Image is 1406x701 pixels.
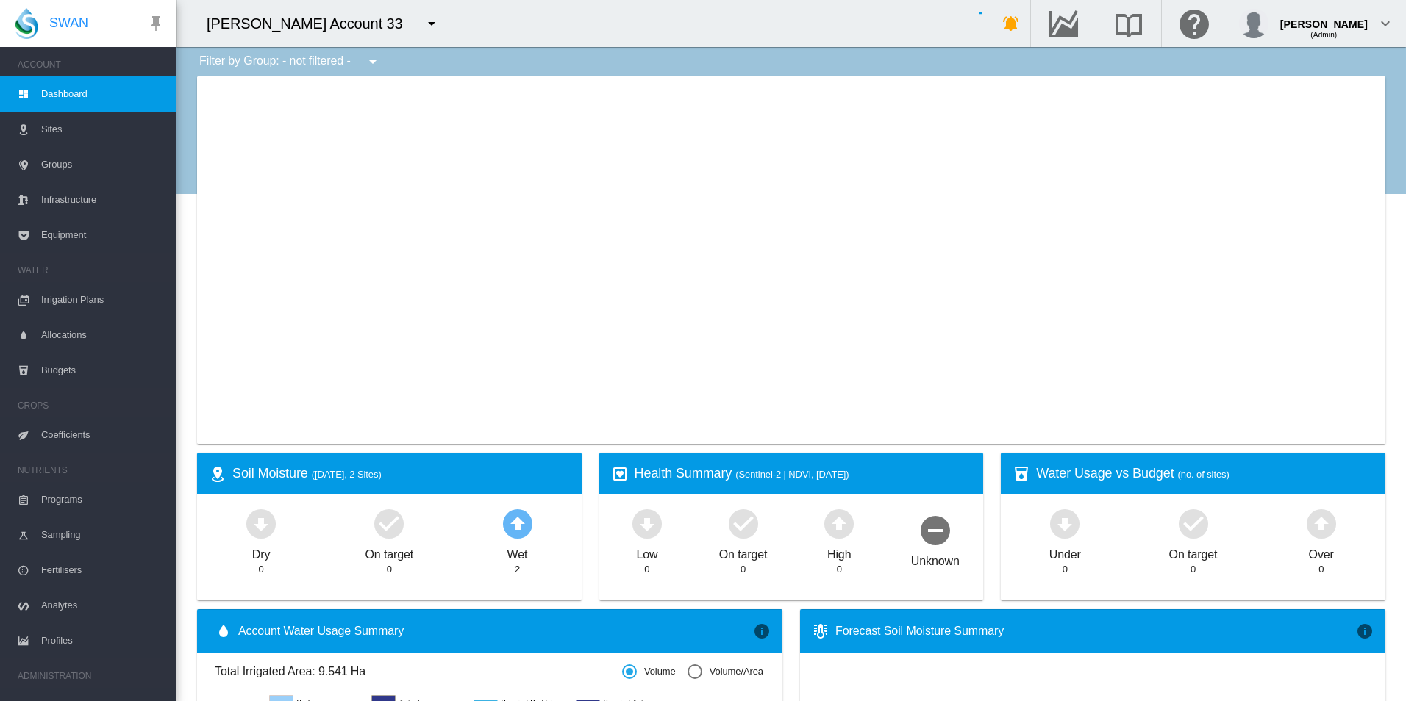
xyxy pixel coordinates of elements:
[41,282,165,317] span: Irrigation Plans
[215,622,232,640] md-icon: icon-water
[911,547,960,569] div: Unknown
[741,563,746,576] div: 0
[41,517,165,553] span: Sampling
[719,541,768,563] div: On target
[41,317,165,353] span: Allocations
[188,47,392,76] div: Filter by Group: - not filtered -
[735,469,849,480] span: (Sentinel-2 | NDVI, [DATE])
[1063,563,1068,576] div: 0
[41,218,165,253] span: Equipment
[507,541,528,563] div: Wet
[18,459,165,482] span: NUTRIENTS
[417,9,446,38] button: icon-menu-down
[1036,464,1374,483] div: Water Usage vs Budget
[635,464,972,483] div: Health Summary
[41,417,165,453] span: Coefficients
[1169,541,1218,563] div: On target
[821,506,857,541] md-icon: icon-arrow-up-bold-circle
[41,623,165,658] span: Profiles
[1239,9,1268,38] img: profile.jpg
[41,112,165,147] span: Sites
[18,259,165,282] span: WATER
[1304,506,1339,541] md-icon: icon-arrow-up-bold-circle
[726,506,761,541] md-icon: icon-checkbox-marked-circle
[49,14,88,32] span: SWAN
[41,353,165,388] span: Budgets
[243,506,279,541] md-icon: icon-arrow-down-bold-circle
[232,464,570,483] div: Soil Moisture
[252,541,271,563] div: Dry
[1046,15,1081,32] md-icon: Go to the Data Hub
[371,506,407,541] md-icon: icon-checkbox-marked-circle
[238,623,753,639] span: Account Water Usage Summary
[41,147,165,182] span: Groups
[41,76,165,112] span: Dashboard
[215,664,622,680] span: Total Irrigated Area: 9.541 Ha
[1377,15,1394,32] md-icon: icon-chevron-down
[1309,541,1334,563] div: Over
[41,182,165,218] span: Infrastructure
[423,15,440,32] md-icon: icon-menu-down
[41,553,165,588] span: Fertilisers
[1177,15,1212,32] md-icon: Click here for help
[147,15,165,32] md-icon: icon-pin
[41,482,165,517] span: Programs
[15,8,38,39] img: SWAN-Landscape-Logo-Colour-drop.png
[500,506,535,541] md-icon: icon-arrow-up-bold-circle
[1176,506,1211,541] md-icon: icon-checkbox-marked-circle
[209,465,226,483] md-icon: icon-map-marker-radius
[629,506,665,541] md-icon: icon-arrow-down-bold-circle
[358,47,388,76] button: icon-menu-down
[918,512,953,547] md-icon: icon-minus-circle
[1047,506,1082,541] md-icon: icon-arrow-down-bold-circle
[812,622,829,640] md-icon: icon-thermometer-lines
[1049,541,1081,563] div: Under
[1178,469,1230,480] span: (no. of sites)
[1318,563,1324,576] div: 0
[207,13,416,34] div: [PERSON_NAME] Account 33
[1310,31,1337,39] span: (Admin)
[18,394,165,417] span: CROPS
[1280,11,1368,26] div: [PERSON_NAME]
[18,664,165,688] span: ADMINISTRATION
[1111,15,1146,32] md-icon: Search the knowledge base
[259,563,264,576] div: 0
[1002,15,1020,32] md-icon: icon-bell-ring
[364,53,382,71] md-icon: icon-menu-down
[18,53,165,76] span: ACCOUNT
[365,541,413,563] div: On target
[837,563,842,576] div: 0
[827,541,852,563] div: High
[312,469,382,480] span: ([DATE], 2 Sites)
[1356,622,1374,640] md-icon: icon-information
[996,9,1026,38] button: icon-bell-ring
[636,541,657,563] div: Low
[835,623,1356,639] div: Forecast Soil Moisture Summary
[41,588,165,623] span: Analytes
[1191,563,1196,576] div: 0
[753,622,771,640] md-icon: icon-information
[611,465,629,483] md-icon: icon-heart-box-outline
[1013,465,1030,483] md-icon: icon-cup-water
[644,563,649,576] div: 0
[387,563,392,576] div: 0
[515,563,520,576] div: 2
